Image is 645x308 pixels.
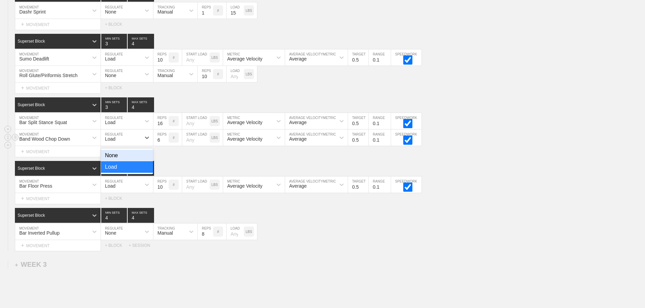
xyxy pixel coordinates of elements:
[105,230,116,236] div: None
[173,119,175,123] p: #
[173,183,175,187] p: #
[212,183,218,187] p: LBS
[19,230,60,236] div: Bar Inverted Pullup
[212,136,218,140] p: LBS
[105,22,129,27] div: + BLOCK
[182,49,210,66] input: Any
[227,136,262,142] div: Average Velocity
[15,82,101,94] div: MOVEMENT
[19,56,49,62] div: Sumo Deadlift
[227,223,244,240] input: Any
[157,73,173,78] div: Manual
[21,148,24,154] span: +
[19,9,46,15] div: Dashr Sprint
[182,176,210,193] input: Any
[157,9,173,15] div: Manual
[105,86,129,90] div: + BLOCK
[19,183,52,189] div: Bar Floor Press
[227,183,262,189] div: Average Velocity
[227,120,262,125] div: Average Velocity
[217,9,219,13] p: #
[18,166,45,171] div: Superset Block
[289,120,307,125] div: Average
[182,129,210,146] input: Any
[227,2,244,19] input: Any
[21,195,24,201] span: +
[105,120,115,125] div: Load
[105,73,116,78] div: None
[105,56,115,62] div: Load
[105,183,115,189] div: Load
[217,72,219,76] p: #
[289,136,307,142] div: Average
[611,276,645,308] iframe: Chat Widget
[128,34,154,49] input: None
[21,85,24,91] span: +
[128,208,154,223] input: None
[212,119,218,123] p: LBS
[18,39,45,44] div: Superset Block
[217,230,219,234] p: #
[15,193,101,204] div: MOVEMENT
[157,230,173,236] div: Manual
[15,262,18,268] span: +
[182,113,210,129] input: Any
[105,136,115,142] div: Load
[227,66,244,82] input: Any
[105,9,116,15] div: None
[212,56,218,60] p: LBS
[21,21,24,27] span: +
[15,146,101,157] div: MOVEMENT
[289,183,307,189] div: Average
[246,9,252,13] p: LBS
[246,72,252,76] p: LBS
[19,120,67,125] div: Bar Split Stance Squat
[19,136,70,142] div: Band Wood Chop Down
[15,261,47,268] div: WEEK 3
[18,102,45,107] div: Superset Block
[289,56,307,62] div: Average
[105,243,129,248] div: + BLOCK
[101,161,153,173] div: Load
[18,213,45,218] div: Superset Block
[101,150,153,161] div: None
[19,73,78,78] div: Roll Glute/Piriformis Stretch
[21,242,24,248] span: +
[173,136,175,140] p: #
[129,243,156,248] div: + SESSION
[246,230,252,234] p: LBS
[227,56,262,62] div: Average Velocity
[15,19,101,30] div: MOVEMENT
[173,56,175,60] p: #
[15,240,101,251] div: MOVEMENT
[105,196,129,201] div: + BLOCK
[128,97,154,112] input: None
